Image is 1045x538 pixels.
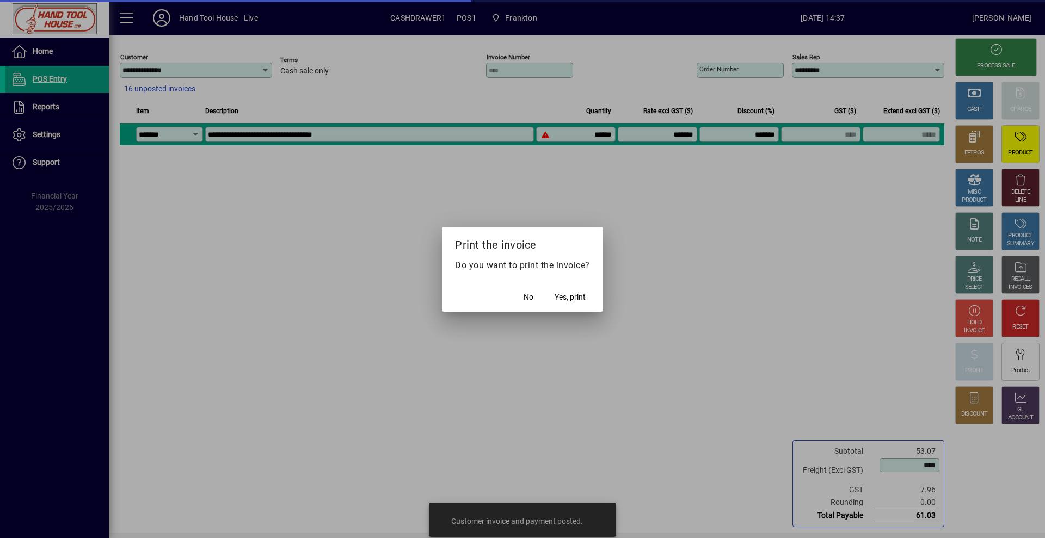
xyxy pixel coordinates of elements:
[442,227,603,258] h2: Print the invoice
[455,259,590,272] p: Do you want to print the invoice?
[511,288,546,307] button: No
[555,292,586,303] span: Yes, print
[524,292,533,303] span: No
[550,288,590,307] button: Yes, print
